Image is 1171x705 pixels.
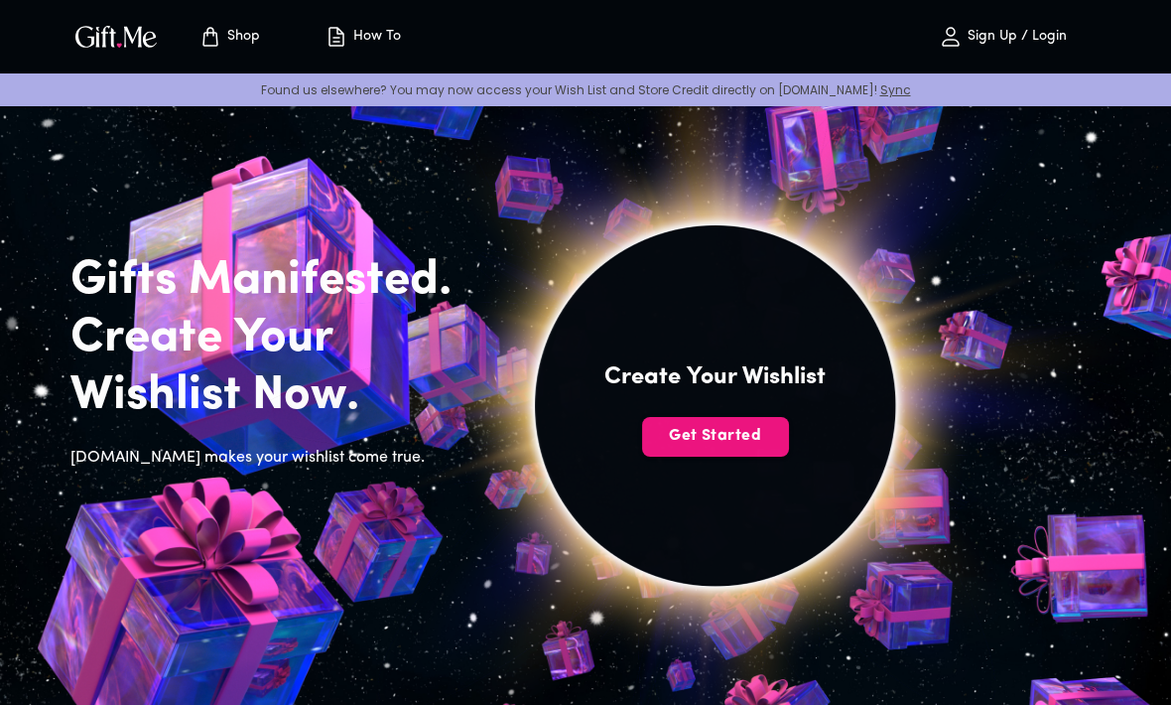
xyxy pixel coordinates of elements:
[70,310,483,367] h2: Create Your
[642,417,789,457] button: Get Started
[175,5,284,69] button: Store page
[348,29,401,46] p: How To
[70,252,483,310] h2: Gifts Manifested.
[903,5,1102,69] button: Sign Up / Login
[604,361,826,393] h4: Create Your Wishlist
[69,25,163,49] button: GiftMe Logo
[16,81,1155,98] p: Found us elsewhere? You may now access your Wish List and Store Credit directly on [DOMAIN_NAME]!
[963,29,1067,46] p: Sign Up / Login
[642,425,789,447] span: Get Started
[71,22,161,51] img: GiftMe Logo
[325,25,348,49] img: how-to.svg
[880,81,911,98] a: Sync
[70,445,483,471] h6: [DOMAIN_NAME] makes your wishlist come true.
[308,5,417,69] button: How To
[222,29,260,46] p: Shop
[70,367,483,425] h2: Wishlist Now.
